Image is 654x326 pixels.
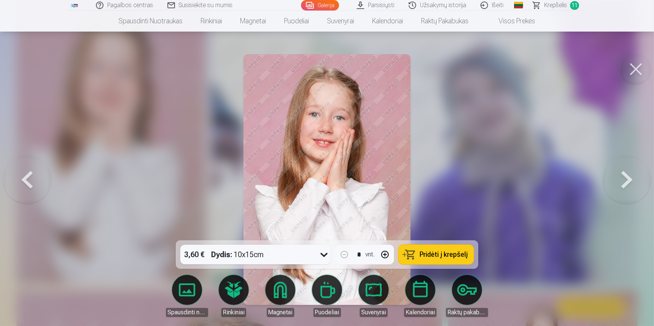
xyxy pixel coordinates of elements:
[360,308,388,317] div: Suvenyrai
[412,11,478,32] a: Raktų pakabukas
[313,308,341,317] div: Puodeliai
[353,275,395,317] a: Suvenyrai
[166,275,208,317] a: Spausdinti nuotraukas
[446,308,488,317] div: Raktų pakabukas
[211,249,232,260] strong: Dydis :
[275,11,318,32] a: Puodeliai
[211,245,264,264] div: 10x15cm
[365,250,374,259] div: vnt.
[404,308,437,317] div: Kalendoriai
[70,3,79,8] img: /fa5
[213,275,255,317] a: Rinkiniai
[478,11,544,32] a: Visos prekės
[446,275,488,317] a: Raktų pakabukas
[259,275,301,317] a: Magnetai
[398,245,474,264] button: Pridėti į krepšelį
[267,308,294,317] div: Magnetai
[570,1,579,10] span: 11
[231,11,275,32] a: Magnetai
[166,308,208,317] div: Spausdinti nuotraukas
[364,11,412,32] a: Kalendoriai
[221,308,246,317] div: Rinkiniai
[306,275,348,317] a: Puodeliai
[110,11,192,32] a: Spausdinti nuotraukas
[544,1,567,10] span: Krepšelis
[420,251,468,258] span: Pridėti į krepšelį
[399,275,441,317] a: Kalendoriai
[180,245,208,264] div: 3,60 €
[192,11,231,32] a: Rinkiniai
[318,11,364,32] a: Suvenyrai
